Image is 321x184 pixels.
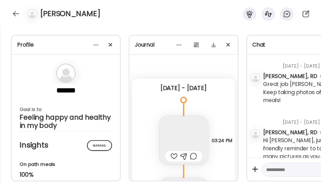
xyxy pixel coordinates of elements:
[20,105,112,113] div: Goal is to
[251,73,260,82] img: bg-avatar-default.svg
[17,41,115,49] div: Profile
[20,161,112,168] div: On path meals
[20,140,112,150] h2: Insights
[56,63,76,83] img: bg-avatar-default.svg
[20,113,112,129] div: Feeling happy and healthy in my body
[263,128,317,136] div: [PERSON_NAME], RD
[20,171,112,179] div: 100%
[87,140,112,151] div: Manage
[263,72,317,80] div: [PERSON_NAME], RD
[40,8,100,19] h4: [PERSON_NAME]
[212,138,232,143] span: 03:24 PM
[27,9,37,18] img: bg-avatar-default.svg
[251,129,260,139] img: bg-avatar-default.svg
[137,84,230,92] div: [DATE] - [DATE]
[135,41,232,49] div: Journal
